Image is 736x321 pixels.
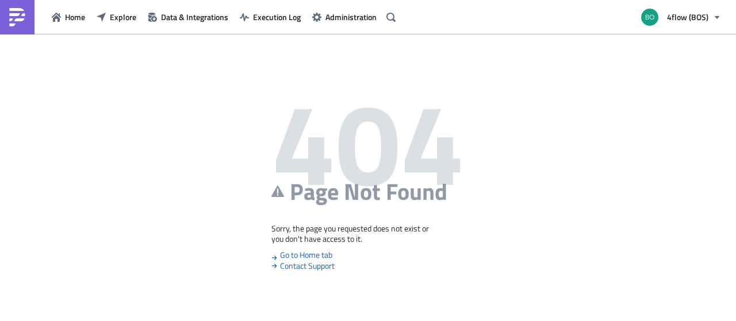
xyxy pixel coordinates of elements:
img: Avatar [640,7,660,27]
a: Go to Home tab [271,249,332,261]
span: Contact Support [271,261,465,271]
button: Home [46,8,91,26]
h2: Page Not Found [271,177,465,206]
span: Home [65,11,85,23]
img: PushMetrics [8,8,26,26]
span: Execution Log [253,11,301,23]
span: Administration [325,11,377,23]
button: Explore [91,8,142,26]
span: Explore [110,11,136,23]
span: Data & Integrations [161,11,228,23]
button: Administration [306,8,382,26]
button: Data & Integrations [142,8,234,26]
span: 4flow (BOS) [667,11,708,23]
button: 4flow (BOS) [634,5,727,30]
button: Execution Log [234,8,306,26]
h1: 404 [271,108,465,177]
p: Sorry, the page you requested does not exist or you don't have access to it. [271,223,465,244]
